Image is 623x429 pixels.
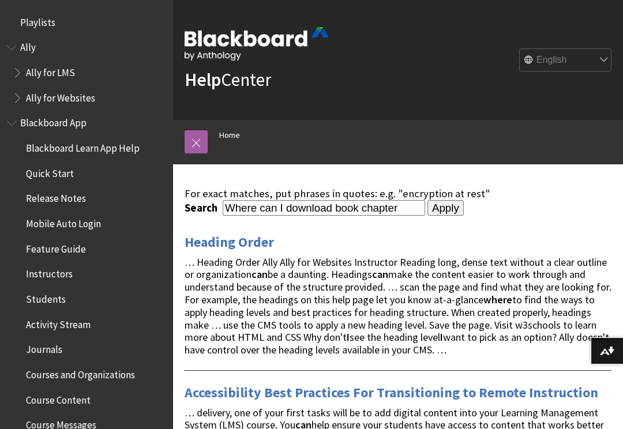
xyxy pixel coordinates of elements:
[26,315,91,330] span: Activity Stream
[20,38,36,54] span: Ally
[26,390,91,406] span: Course Content
[185,255,611,356] span: … Heading Order Ally Ally for Websites Instructor Reading long, dense text without a clear outlin...
[219,128,240,142] a: Home
[252,268,268,281] strong: can
[372,268,388,281] strong: can
[26,289,66,305] span: Students
[185,233,274,251] a: Heading Order
[26,239,86,255] span: Feature Guide
[483,293,512,306] strong: where
[427,200,464,216] input: Apply
[185,201,220,215] label: Search
[185,68,221,91] strong: Help
[7,38,166,108] nav: Book outline for Anthology Ally Help
[347,330,350,344] strong: I
[26,340,62,356] span: Journals
[26,88,95,104] span: Ally for Websites
[26,365,135,381] span: Courses and Organizations
[26,138,140,154] span: Blackboard Learn App Help
[20,13,55,28] span: Playlists
[185,383,598,402] a: Accessibility Best Practices For Transitioning to Remote Instruction
[26,189,86,205] span: Release Notes
[185,187,611,200] div: For exact matches, put phrases in quotes: e.g. "encryption at rest"
[26,164,74,179] span: Quick Start
[26,63,75,78] span: Ally for LMS
[20,114,87,129] span: Blackboard App
[26,265,73,280] span: Instructors
[440,330,443,344] strong: I
[185,68,271,91] a: HelpCenter
[185,27,329,61] img: Blackboard by Anthology
[26,214,101,229] span: Mobile Auto Login
[7,13,166,32] nav: Book outline for Playlists
[520,49,612,72] select: Site Language Selector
